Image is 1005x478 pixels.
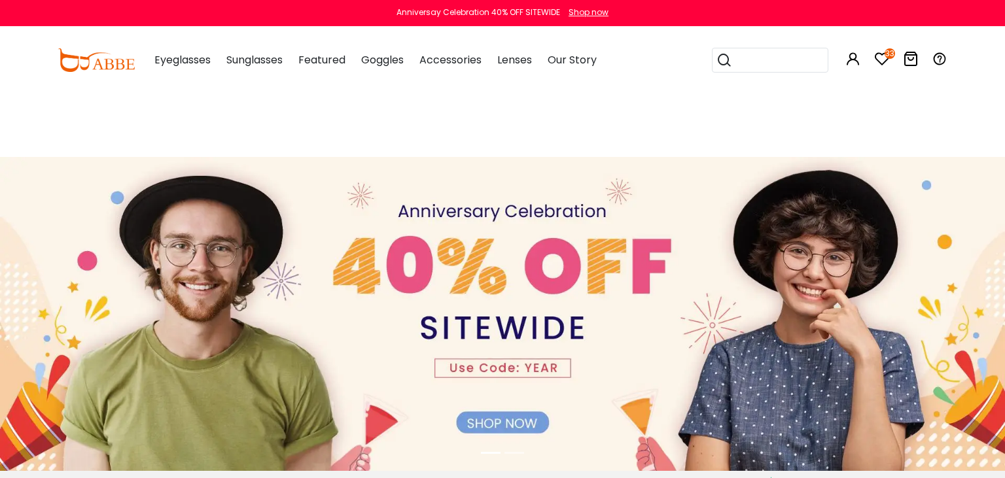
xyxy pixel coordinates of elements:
span: Eyeglasses [154,52,211,67]
a: Shop now [562,7,608,18]
div: Anniversay Celebration 40% OFF SITEWIDE [397,7,560,18]
span: Goggles [361,52,404,67]
span: Lenses [497,52,532,67]
img: abbeglasses.com [58,48,135,72]
span: Sunglasses [226,52,283,67]
a: 33 [874,54,890,69]
span: Accessories [419,52,482,67]
div: Shop now [569,7,608,18]
span: Featured [298,52,345,67]
i: 33 [885,48,895,59]
span: Our Story [548,52,597,67]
